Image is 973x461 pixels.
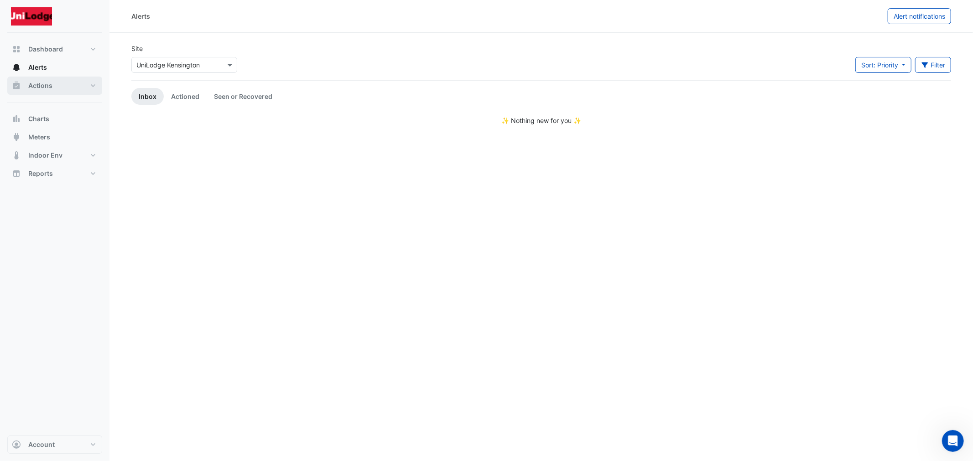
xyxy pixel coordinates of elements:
app-icon: Alerts [12,63,21,72]
iframe: Intercom live chat [942,430,964,452]
a: Seen or Recovered [207,88,280,105]
button: Account [7,435,102,454]
app-icon: Meters [12,133,21,142]
button: Filter [915,57,952,73]
span: Indoor Env [28,151,62,160]
app-icon: Dashboard [12,45,21,54]
span: Dashboard [28,45,63,54]
button: Reports [7,164,102,183]
span: Alert notifications [894,12,945,20]
button: Dashboard [7,40,102,58]
span: Meters [28,133,50,142]
span: Sort: Priority [861,61,898,69]
label: Site [131,44,143,53]
button: Indoor Env [7,146,102,164]
span: Account [28,440,55,449]
div: Alerts [131,11,150,21]
span: Reports [28,169,53,178]
app-icon: Indoor Env [12,151,21,160]
div: ✨ Nothing new for you ✨ [131,116,951,125]
app-icon: Reports [12,169,21,178]
app-icon: Actions [12,81,21,90]
button: Charts [7,110,102,128]
span: Actions [28,81,52,90]
img: Company Logo [11,7,52,26]
button: Alert notifications [888,8,951,24]
a: Inbox [131,88,164,105]
span: Charts [28,114,49,123]
a: Actioned [164,88,207,105]
button: Actions [7,77,102,95]
button: Alerts [7,58,102,77]
span: Alerts [28,63,47,72]
button: Meters [7,128,102,146]
button: Sort: Priority [855,57,911,73]
app-icon: Charts [12,114,21,123]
